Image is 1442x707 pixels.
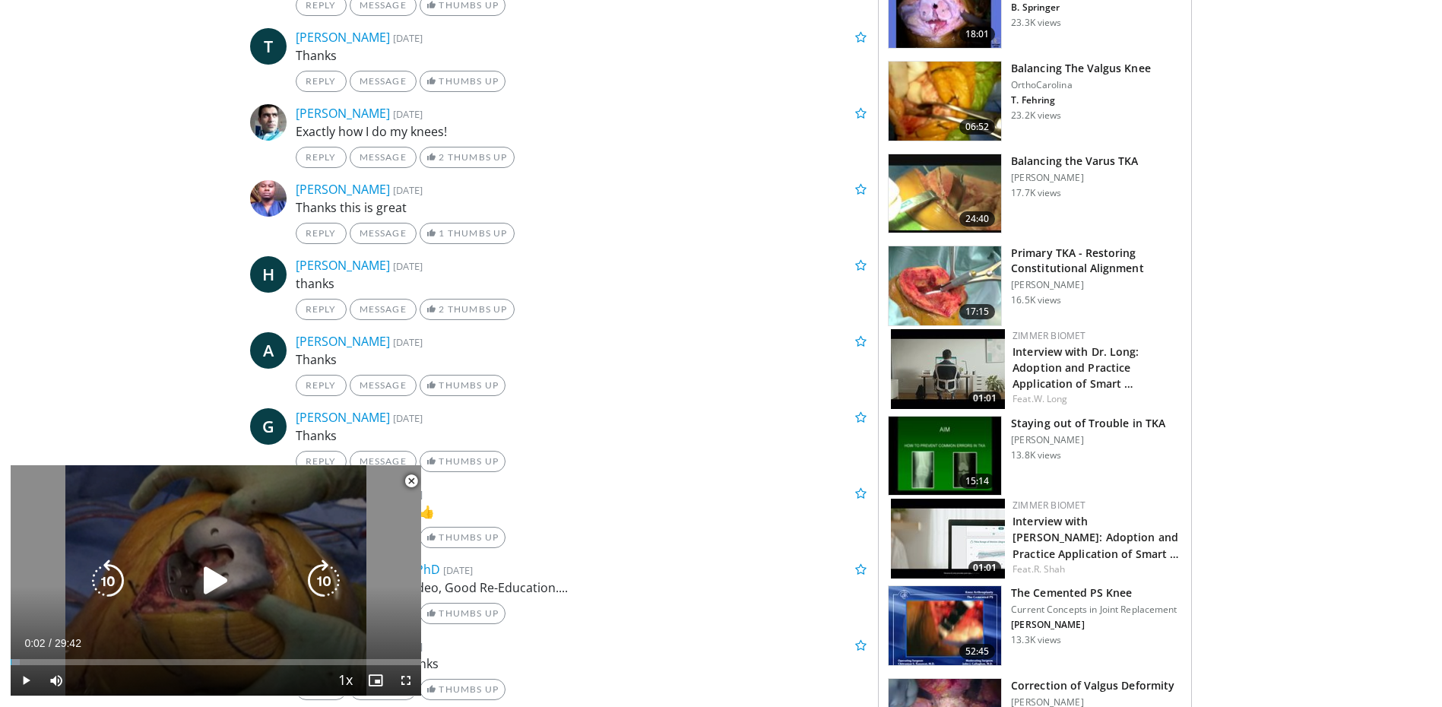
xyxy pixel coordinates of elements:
a: 15:14 Staying out of Trouble in TKA [PERSON_NAME] 13.8K views [888,416,1182,496]
img: 9076d05d-1948-43d5-895b-0b32d3e064e7.150x105_q85_crop-smart_upscale.jpg [891,499,1005,579]
span: 18:01 [959,27,996,42]
p: 23.3K views [1011,17,1061,29]
video-js: Video Player [11,465,421,696]
small: [DATE] [393,259,423,273]
p: thanks [296,274,867,293]
img: 275545_0002_1.png.150x105_q85_crop-smart_upscale.jpg [889,62,1001,141]
p: Thanks [296,426,867,445]
a: Reply [296,223,347,244]
a: [PERSON_NAME] [296,257,390,274]
p: [PERSON_NAME] [1011,279,1182,291]
button: Fullscreen [391,665,421,696]
a: 17:15 Primary TKA - Restoring Constitutional Alignment [PERSON_NAME] 16.5K views [888,246,1182,326]
a: Message [350,71,417,92]
h3: Staying out of Trouble in TKA [1011,416,1165,431]
a: W. Long [1034,392,1068,405]
div: Feat. [1013,563,1179,576]
a: Thumbs Up [420,451,505,472]
a: Message [350,451,417,472]
p: 23.2K views [1011,109,1061,122]
a: Message [350,299,417,320]
a: 2 Thumbs Up [420,299,515,320]
a: Reply [296,451,347,472]
p: [PERSON_NAME] [1011,619,1177,631]
h3: The Cemented PS Knee [1011,585,1177,601]
button: Play [11,665,41,696]
button: Close [396,465,426,497]
a: Thumbs Up [420,71,505,92]
small: [DATE] [393,31,423,45]
h3: Balancing the Varus TKA [1011,154,1138,169]
a: 1 Thumbs Up [420,223,515,244]
a: R. Shah [1034,563,1066,575]
img: Avatar [250,104,287,141]
img: i4cJuXWs3HyaTjt34xMDoxOjBwO2Ktvk.150x105_q85_crop-smart_upscale.jpg [889,586,1001,665]
a: G [250,408,287,445]
a: 2 Thumbs Up [420,147,515,168]
button: Enable picture-in-picture mode [360,665,391,696]
span: 1 [439,227,445,239]
span: 52:45 [959,644,996,659]
p: Thanks great video👍👍 [296,503,867,521]
small: [DATE] [393,411,423,425]
a: T [250,28,287,65]
a: [PERSON_NAME] [296,29,390,46]
a: Interview with Dr. Long: Adoption and Practice Application of Smart … [1013,344,1139,391]
small: [DATE] [393,107,423,121]
a: Message [350,147,417,168]
img: 01664f9e-370f-4f3e-ba1a-1c36ebbe6e28.150x105_q85_crop-smart_upscale.jpg [891,329,1005,409]
img: Avatar [250,180,287,217]
span: 29:42 [55,637,81,649]
div: Feat. [1013,392,1179,406]
h3: Primary TKA - Restoring Constitutional Alignment [1011,246,1182,276]
span: 01:01 [968,561,1001,575]
p: OrthoCarolina [1011,79,1151,91]
p: [PERSON_NAME] [1011,172,1138,184]
p: Current Concepts in Joint Replacement [1011,604,1177,616]
a: Reply [296,375,347,396]
span: 24:40 [959,211,996,227]
p: 13.3K views [1011,634,1061,646]
a: A [250,332,287,369]
a: Zimmer Biomet [1013,499,1085,512]
a: Thumbs Up [420,375,505,396]
img: den_1.png.150x105_q85_crop-smart_upscale.jpg [889,154,1001,233]
a: 01:01 [891,329,1005,409]
p: I Find very useful .Thanks [296,655,867,673]
p: Thanks [296,46,867,65]
button: Mute [41,665,71,696]
p: 13.8K views [1011,449,1061,461]
a: 24:40 Balancing the Varus TKA [PERSON_NAME] 17.7K views [888,154,1182,234]
small: [DATE] [393,335,423,349]
a: Message [350,223,417,244]
a: 01:01 [891,499,1005,579]
p: T. Fehring [1011,94,1151,106]
a: H [250,256,287,293]
a: [PERSON_NAME] [296,333,390,350]
a: Thumbs Up [420,679,505,700]
a: Thumbs Up [420,527,505,548]
p: Thanks [296,350,867,369]
p: 16.5K views [1011,294,1061,306]
a: [PERSON_NAME] [296,105,390,122]
span: 17:15 [959,304,996,319]
p: [PERSON_NAME] [1011,434,1165,446]
a: Interview with [PERSON_NAME]: Adoption and Practice Application of Smart … [1013,514,1179,560]
span: 01:01 [968,392,1001,405]
img: 6ae2dc31-2d6d-425f-b60a-c0e1990a8dab.150x105_q85_crop-smart_upscale.jpg [889,246,1001,325]
a: 06:52 Balancing The Valgus Knee OrthoCarolina T. Fehring 23.2K views [888,61,1182,141]
span: 06:52 [959,119,996,135]
span: / [49,637,52,649]
a: Reply [296,71,347,92]
h3: Correction of Valgus Deformity [1011,678,1174,693]
small: [DATE] [443,563,473,577]
a: Message [350,375,417,396]
a: Zimmer Biomet [1013,329,1085,342]
span: 15:14 [959,474,996,489]
small: [DATE] [393,183,423,197]
p: B. Springer [1011,2,1121,14]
